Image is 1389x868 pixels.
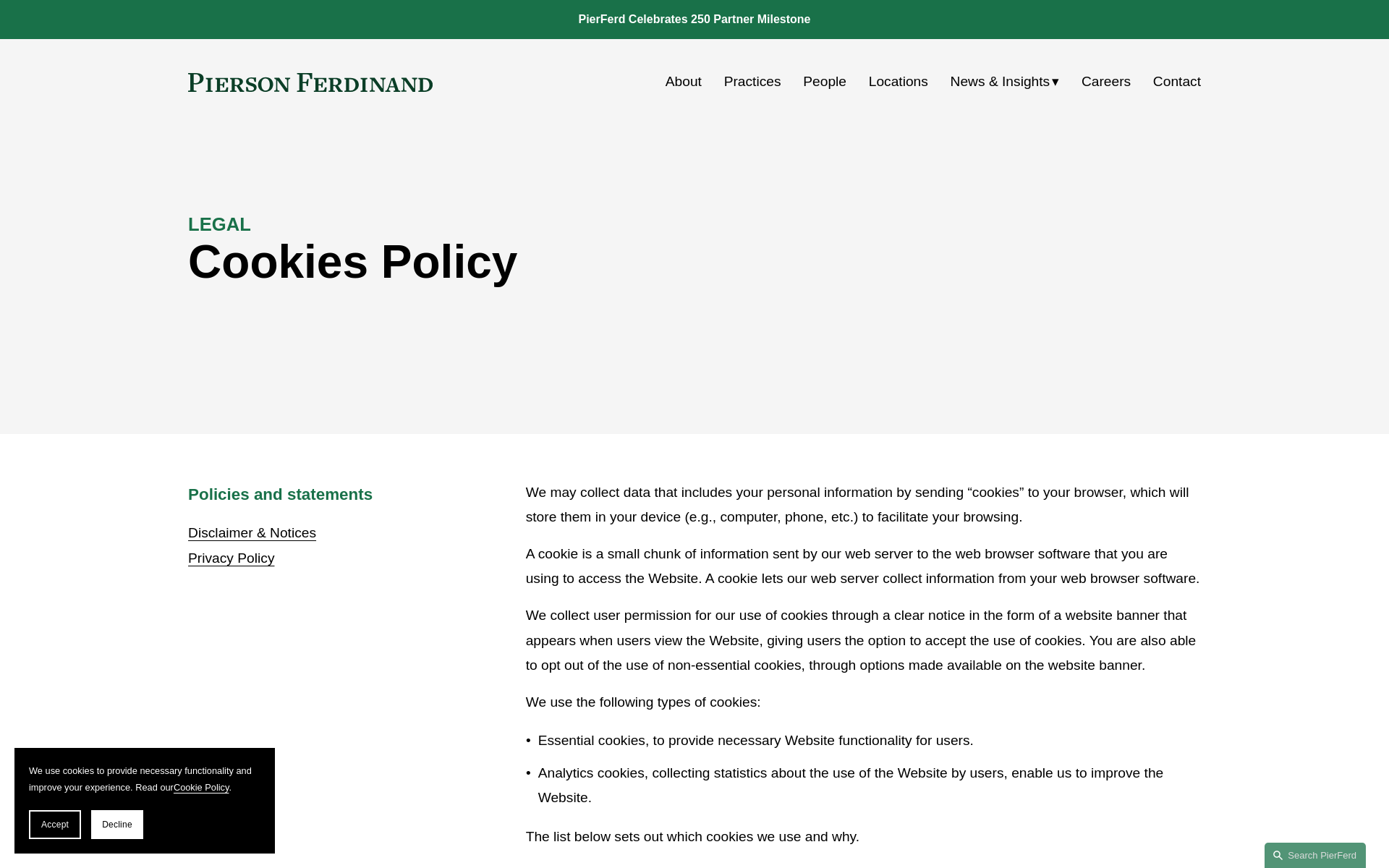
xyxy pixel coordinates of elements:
a: Contact [1153,68,1201,95]
a: Locations [869,68,928,95]
a: Disclaimer & Notices [188,525,316,540]
h1: Cookies Policy [188,236,948,289]
p: Essential cookies, to provide necessary Website functionality for users. [538,728,1201,754]
a: People [803,68,846,95]
p: Analytics cookies, collecting statistics about the use of the Website by users, enable us to impr... [538,761,1201,811]
p: A cookie is a small chunk of information sent by our web server to the web browser software that ... [526,542,1201,592]
section: Cookie banner [14,748,275,854]
strong: Policies and statements [188,485,373,503]
a: folder dropdown [951,68,1060,95]
a: Cookie Policy [174,782,229,793]
button: Accept [29,810,81,839]
strong: LEGAL [188,214,251,234]
p: We use cookies to provide necessary functionality and improve your experience. Read our . [29,762,260,796]
p: We use the following types of cookies: [526,690,1201,715]
span: News & Insights [951,69,1050,95]
a: Careers [1082,68,1131,95]
a: About [666,68,702,95]
a: Privacy Policy [188,550,274,566]
p: The list below sets out which cookies we use and why. [526,825,1201,850]
button: Decline [91,810,143,839]
a: Search this site [1265,843,1366,868]
span: Decline [102,820,132,830]
span: Accept [41,820,69,830]
a: Practices [724,68,781,95]
p: We may collect data that includes your personal information by sending “cookies” to your browser,... [526,480,1201,530]
p: We collect user permission for our use of cookies through a clear notice in the form of a website... [526,603,1201,678]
